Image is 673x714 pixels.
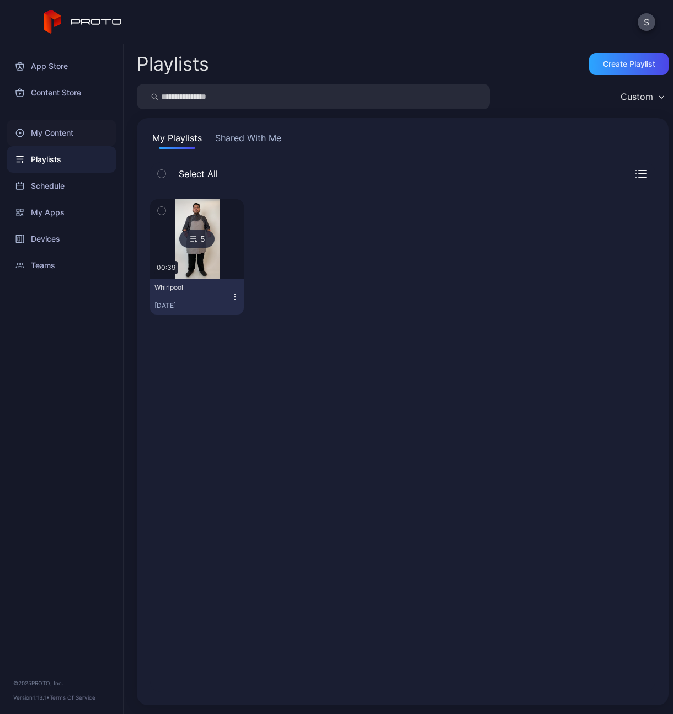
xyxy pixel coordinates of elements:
[154,301,231,310] div: [DATE]
[179,230,215,248] div: 5
[7,173,116,199] a: Schedule
[7,53,116,79] a: App Store
[154,261,178,274] div: 00:39
[603,60,655,68] div: Create Playlist
[7,252,116,279] a: Teams
[150,131,204,149] button: My Playlists
[7,199,116,226] a: My Apps
[154,283,215,292] div: Whirlpool
[173,167,218,180] span: Select All
[50,694,95,701] a: Terms Of Service
[589,53,669,75] button: Create Playlist
[13,679,110,688] div: © 2025 PROTO, Inc.
[213,131,284,149] button: Shared With Me
[7,146,116,173] a: Playlists
[7,226,116,252] a: Devices
[621,91,653,102] div: Custom
[7,120,116,146] a: My Content
[638,13,655,31] button: S
[13,694,50,701] span: Version 1.13.1 •
[7,79,116,106] a: Content Store
[150,279,244,315] button: Whirlpool[DATE]
[137,54,209,74] h2: Playlists
[615,84,669,109] button: Custom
